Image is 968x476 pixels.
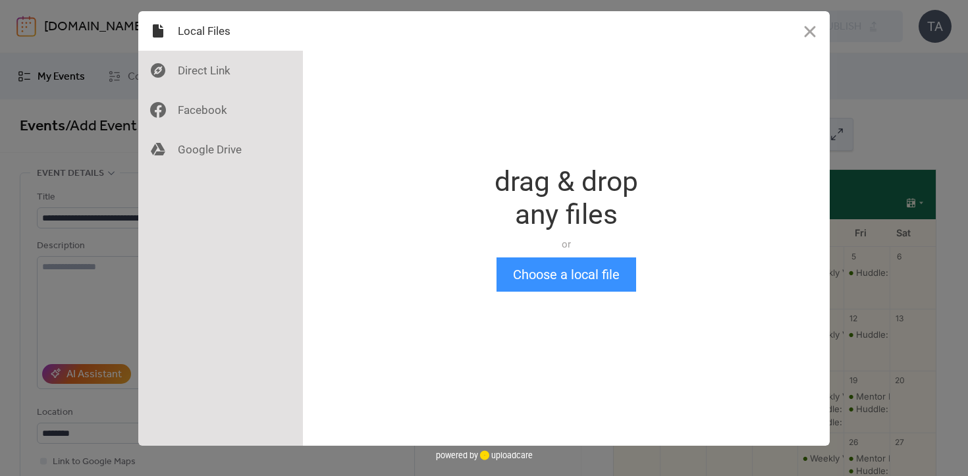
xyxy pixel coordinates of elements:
div: or [495,238,638,251]
div: drag & drop any files [495,165,638,231]
div: Google Drive [138,130,303,169]
div: Direct Link [138,51,303,90]
button: Choose a local file [497,257,636,292]
div: powered by [436,446,533,465]
div: Facebook [138,90,303,130]
button: Close [790,11,830,51]
a: uploadcare [478,450,533,460]
div: Local Files [138,11,303,51]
